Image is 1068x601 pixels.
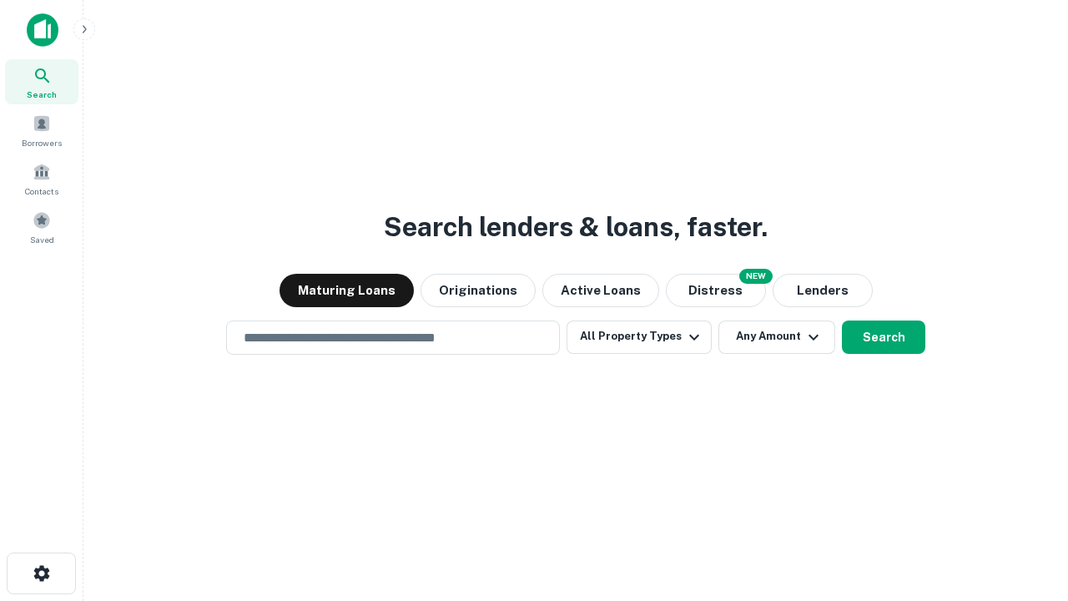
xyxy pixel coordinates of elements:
span: Saved [30,233,54,246]
a: Borrowers [5,108,78,153]
a: Saved [5,205,78,250]
button: Active Loans [542,274,659,307]
button: Search distressed loans with lien and other non-mortgage details. [666,274,766,307]
button: Search [842,321,925,354]
img: capitalize-icon.png [27,13,58,47]
button: Lenders [773,274,873,307]
h3: Search lenders & loans, faster. [384,207,768,247]
span: Borrowers [22,136,62,149]
button: Any Amount [718,321,835,354]
button: Maturing Loans [280,274,414,307]
button: Originations [421,274,536,307]
a: Contacts [5,156,78,201]
button: All Property Types [567,321,712,354]
span: Search [27,88,57,101]
a: Search [5,59,78,104]
iframe: Chat Widget [985,467,1068,548]
div: NEW [739,269,773,284]
span: Contacts [25,184,58,198]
